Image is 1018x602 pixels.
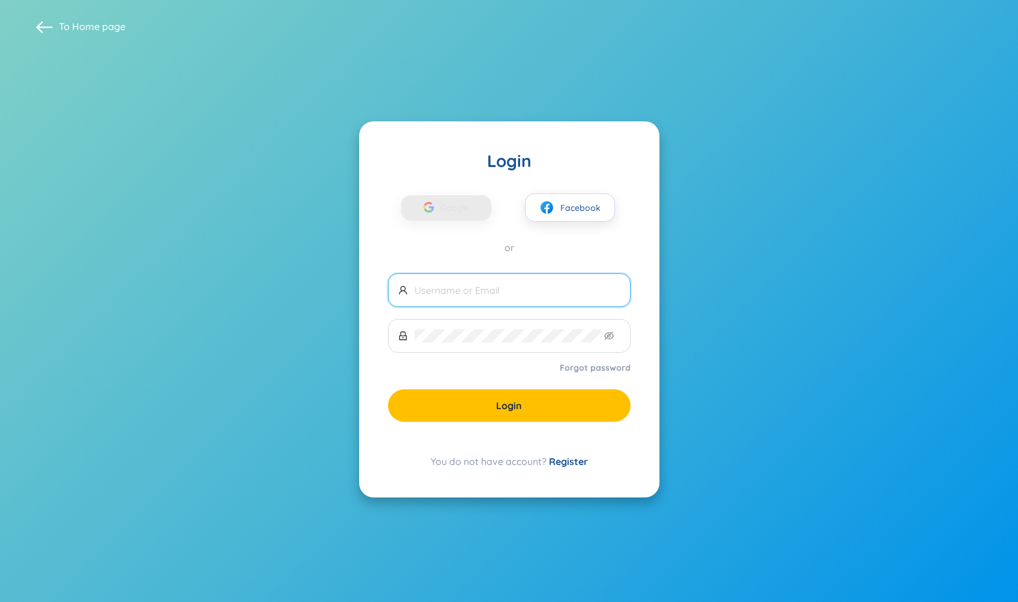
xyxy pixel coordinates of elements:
[549,455,588,467] a: Register
[560,201,601,214] span: Facebook
[604,331,614,341] span: eye-invisible
[401,195,491,220] button: Google
[388,150,631,172] div: Login
[72,20,126,32] a: Home page
[398,285,408,295] span: user
[388,454,631,469] div: You do not have account?
[496,399,522,412] span: Login
[388,241,631,254] div: or
[414,284,620,297] input: Username or Email
[525,193,615,222] button: facebookFacebook
[440,195,475,220] span: Google
[59,20,126,33] span: To
[560,362,631,374] a: Forgot password
[398,331,408,341] span: lock
[388,389,631,422] button: Login
[539,200,554,215] img: facebook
